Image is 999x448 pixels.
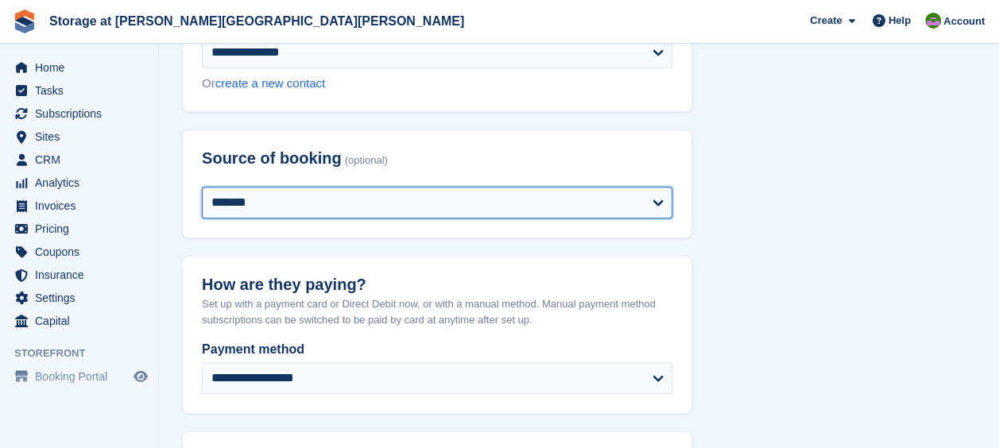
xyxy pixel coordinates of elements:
a: menu [8,195,150,217]
span: Home [35,56,130,79]
a: menu [8,218,150,240]
span: Subscriptions [35,102,130,125]
a: Preview store [131,367,150,386]
span: Pricing [35,218,130,240]
span: Storefront [14,346,158,361]
span: CRM [35,149,130,171]
label: Payment method [202,340,672,359]
span: Analytics [35,172,130,194]
h2: How are they paying? [202,276,672,294]
a: menu [8,241,150,263]
a: menu [8,56,150,79]
a: menu [8,126,150,148]
span: Invoices [35,195,130,217]
span: Coupons [35,241,130,263]
a: Storage at [PERSON_NAME][GEOGRAPHIC_DATA][PERSON_NAME] [43,8,470,34]
span: Tasks [35,79,130,102]
a: menu [8,365,150,388]
img: Mark Spendlove [925,13,941,29]
a: menu [8,264,150,286]
span: Account [943,14,985,29]
span: Create [810,13,842,29]
span: Insurance [35,264,130,286]
a: create a new contact [215,76,325,90]
span: Sites [35,126,130,148]
span: (optional) [345,155,388,167]
div: Or [202,75,672,93]
a: menu [8,79,150,102]
a: menu [8,310,150,332]
span: Capital [35,310,130,332]
span: Help [889,13,911,29]
span: Source of booking [202,149,342,168]
p: Set up with a payment card or Direct Debit now, or with a manual method. Manual payment method su... [202,296,672,327]
a: menu [8,287,150,309]
span: Settings [35,287,130,309]
img: stora-icon-8386f47178a22dfd0bd8f6a31ec36ba5ce8667c1dd55bd0f319d3a0aa187defe.svg [13,10,37,33]
span: Booking Portal [35,365,130,388]
a: menu [8,172,150,194]
a: menu [8,102,150,125]
a: menu [8,149,150,171]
